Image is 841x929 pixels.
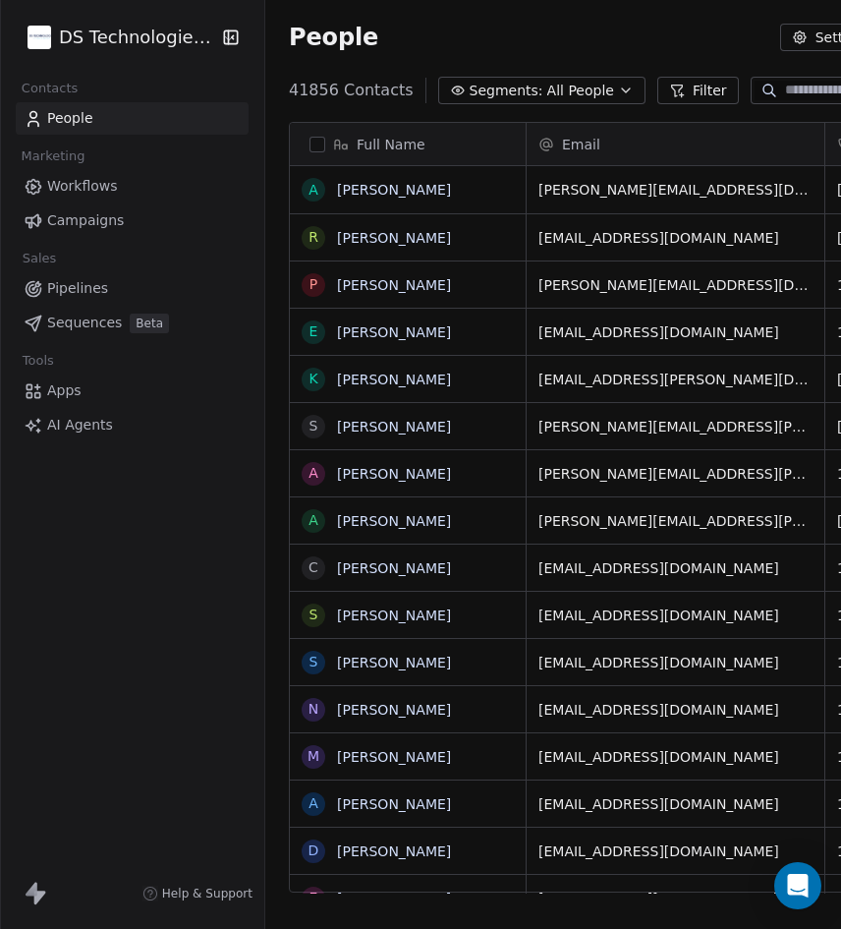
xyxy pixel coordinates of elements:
div: Open Intercom Messenger [774,862,821,909]
div: A [308,463,318,484]
a: [PERSON_NAME] [337,749,451,765]
img: DS%20Updated%20Logo.jpg [28,26,51,49]
a: Campaigns [16,204,249,237]
a: Apps [16,375,249,407]
span: [PERSON_NAME][EMAIL_ADDRESS][PERSON_NAME][DOMAIN_NAME] [538,417,813,436]
span: [EMAIL_ADDRESS][DOMAIN_NAME] [538,842,813,861]
span: Sequences [47,313,122,333]
a: [PERSON_NAME] [337,277,451,293]
a: Workflows [16,170,249,203]
a: [PERSON_NAME] [337,182,451,198]
span: [EMAIL_ADDRESS][DOMAIN_NAME] [538,700,813,720]
span: [EMAIL_ADDRESS][DOMAIN_NAME] [538,653,813,672]
span: People [289,23,378,52]
a: [PERSON_NAME] [337,419,451,435]
a: [PERSON_NAME] [337,513,451,529]
span: [EMAIL_ADDRESS][DOMAIN_NAME] [538,747,813,767]
div: S [309,652,318,672]
div: Email [527,123,824,165]
a: [PERSON_NAME] [337,230,451,246]
a: SequencesBeta [16,307,249,339]
button: DS Technologies Inc [24,21,209,54]
span: Tools [14,346,62,376]
span: Sales [14,244,65,273]
span: [EMAIL_ADDRESS][DOMAIN_NAME] [538,794,813,814]
span: Contacts [13,74,86,103]
span: [PERSON_NAME][EMAIL_ADDRESS][DOMAIN_NAME] [538,275,813,295]
div: E [309,888,318,908]
div: Full Name [290,123,526,165]
div: K [308,369,317,389]
span: People [47,108,93,129]
span: [EMAIL_ADDRESS][PERSON_NAME][DOMAIN_NAME] [538,370,813,389]
a: [PERSON_NAME] [337,655,451,670]
div: A [308,510,318,531]
span: AI Agents [47,415,113,435]
a: [PERSON_NAME] [337,891,451,906]
span: Pipelines [47,278,108,299]
span: [PERSON_NAME][EMAIL_ADDRESS][PERSON_NAME][DOMAIN_NAME] [538,511,813,531]
a: [PERSON_NAME] [337,372,451,387]
span: Email [562,135,600,154]
div: R [308,227,318,248]
span: All People [547,81,614,101]
span: [EMAIL_ADDRESS][DOMAIN_NAME] [538,322,813,342]
span: Segments: [470,81,543,101]
div: S [309,416,318,436]
span: DS Technologies Inc [59,25,217,50]
span: Help & Support [162,886,252,901]
span: [EMAIL_ADDRESS][DOMAIN_NAME] [538,228,813,248]
div: A [308,793,318,814]
div: S [309,605,318,625]
span: Marketing [13,142,93,171]
span: Workflows [47,176,118,197]
span: [EMAIL_ADDRESS][DOMAIN_NAME] [538,606,813,625]
a: [PERSON_NAME] [337,843,451,859]
a: [PERSON_NAME] [337,702,451,718]
a: [PERSON_NAME] [337,466,451,482]
a: Pipelines [16,272,249,305]
a: People [16,102,249,135]
span: [PERSON_NAME][EMAIL_ADDRESS][PERSON_NAME][DOMAIN_NAME] [538,464,813,484]
div: grid [290,166,527,894]
div: M [308,746,319,767]
a: Help & Support [142,886,252,901]
div: A [308,180,318,201]
a: [PERSON_NAME] [337,608,451,623]
span: [PERSON_NAME][EMAIL_ADDRESS][DOMAIN_NAME] [538,889,813,908]
a: [PERSON_NAME] [337,560,451,576]
div: N [308,699,318,720]
a: [PERSON_NAME] [337,324,451,340]
div: D [308,841,319,861]
span: [PERSON_NAME][EMAIL_ADDRESS][DOMAIN_NAME] [538,180,813,200]
div: E [309,321,318,342]
a: AI Agents [16,409,249,441]
span: 41856 Contacts [289,79,414,102]
div: P [309,274,317,295]
span: Beta [130,314,169,333]
span: Campaigns [47,210,124,231]
a: [PERSON_NAME] [337,796,451,812]
span: Full Name [357,135,425,154]
span: Apps [47,380,82,401]
button: Filter [657,77,739,104]
div: C [308,557,318,578]
span: [EMAIL_ADDRESS][DOMAIN_NAME] [538,558,813,578]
